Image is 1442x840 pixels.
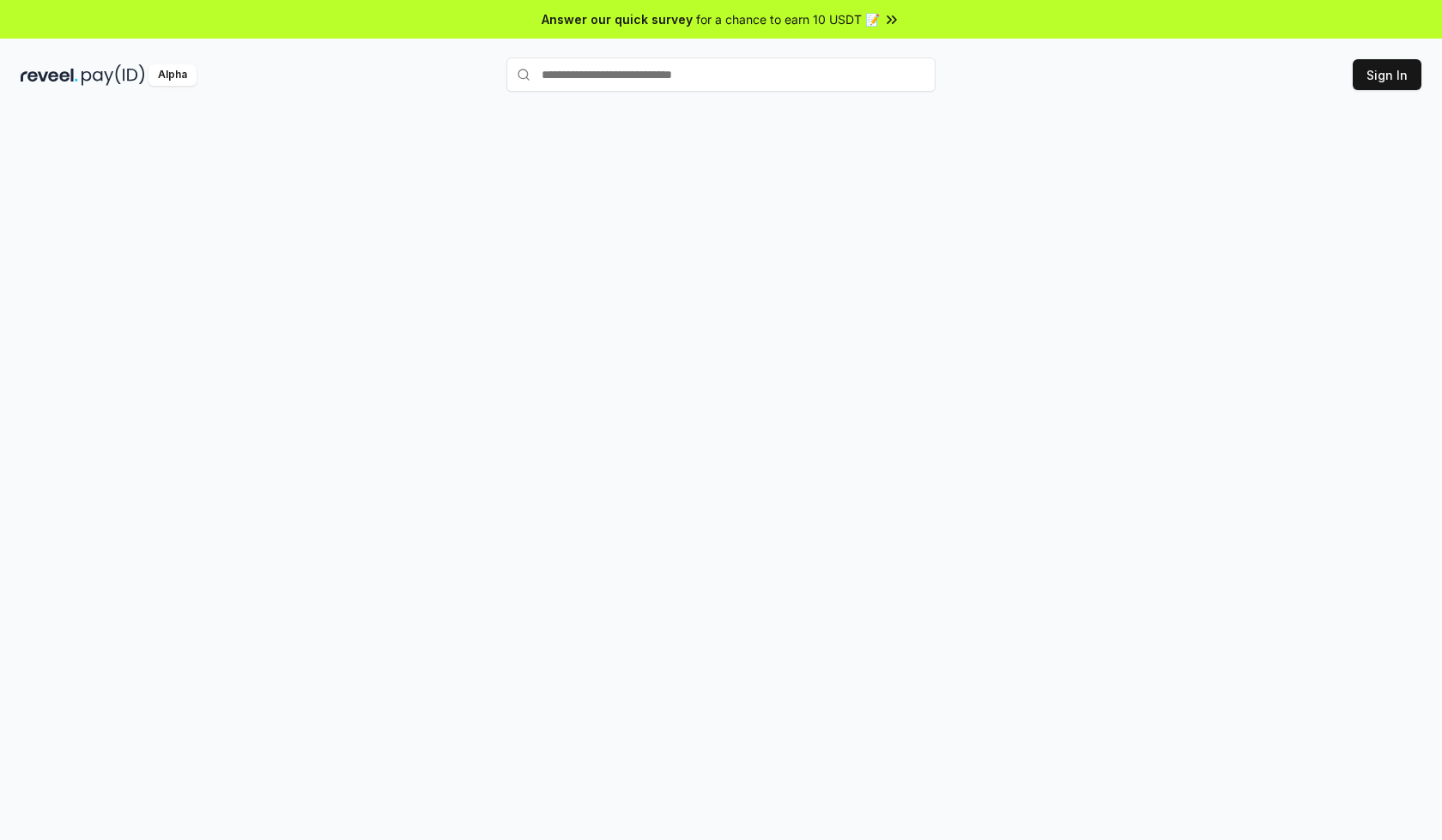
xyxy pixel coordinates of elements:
[148,64,197,86] div: Alpha
[21,64,78,86] img: reveel_dark
[1353,59,1421,90] button: Sign In
[542,10,693,28] span: Answer our quick survey
[696,10,880,28] span: for a chance to earn 10 USDT 📝
[82,64,145,86] img: pay_id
